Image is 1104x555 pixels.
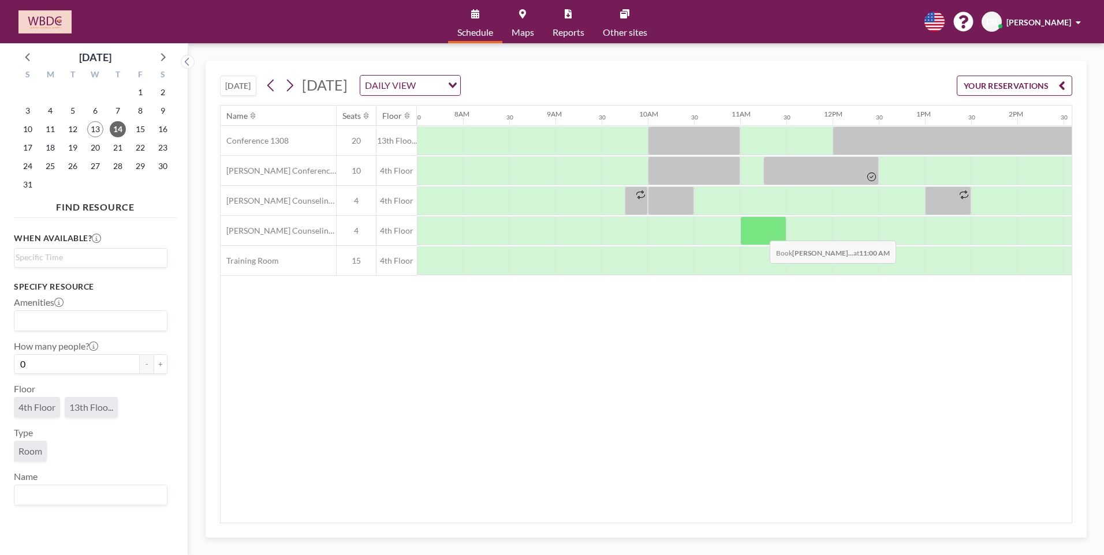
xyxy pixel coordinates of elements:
div: Search for option [14,249,167,266]
span: [PERSON_NAME] Counseling Room [221,196,336,206]
div: [DATE] [79,49,111,65]
div: Floor [382,111,402,121]
b: [PERSON_NAME]... [792,249,853,257]
div: 30 [414,114,421,121]
span: 4th Floor [376,196,417,206]
div: 30 [968,114,975,121]
span: 4th Floor [18,402,55,413]
div: M [39,68,62,83]
span: 4th Floor [376,166,417,176]
span: Wednesday, August 27, 2025 [87,158,103,174]
span: Wednesday, August 13, 2025 [87,121,103,137]
span: 4th Floor [376,226,417,236]
span: Friday, August 29, 2025 [132,158,148,174]
span: [PERSON_NAME] Conference Room [221,166,336,176]
span: Reports [553,28,584,37]
span: Sunday, August 3, 2025 [20,103,36,119]
span: 13th Floo... [69,402,113,413]
div: S [17,68,39,83]
div: 30 [691,114,698,121]
span: 10 [337,166,376,176]
span: Sunday, August 10, 2025 [20,121,36,137]
span: Tuesday, August 19, 2025 [65,140,81,156]
div: F [129,68,151,83]
button: YOUR RESERVATIONS [957,76,1072,96]
span: Schedule [457,28,493,37]
span: [PERSON_NAME] [1006,17,1071,27]
button: [DATE] [220,76,256,96]
span: Monday, August 18, 2025 [42,140,58,156]
div: Name [226,111,248,121]
span: [DATE] [302,76,348,93]
span: Tuesday, August 5, 2025 [65,103,81,119]
span: 4 [337,196,376,206]
div: 12PM [824,110,842,118]
label: How many people? [14,340,98,352]
span: Sunday, August 31, 2025 [20,177,36,193]
span: Friday, August 15, 2025 [132,121,148,137]
div: 30 [1061,114,1068,121]
span: Sunday, August 24, 2025 [20,158,36,174]
span: Saturday, August 2, 2025 [155,84,171,100]
span: Saturday, August 9, 2025 [155,103,171,119]
span: Saturday, August 16, 2025 [155,121,171,137]
div: Search for option [360,76,460,95]
span: Thursday, August 14, 2025 [110,121,126,137]
div: 8AM [454,110,469,118]
span: Thursday, August 28, 2025 [110,158,126,174]
span: Training Room [221,256,279,266]
span: Monday, August 25, 2025 [42,158,58,174]
div: Search for option [14,311,167,331]
label: Amenities [14,297,64,308]
span: Wednesday, August 20, 2025 [87,140,103,156]
label: Type [14,427,33,438]
label: Floor [14,383,35,395]
span: 20 [337,136,376,146]
div: 2PM [1009,110,1023,118]
div: 30 [876,114,883,121]
span: Thursday, August 7, 2025 [110,103,126,119]
span: Conference 1308 [221,136,289,146]
input: Search for option [16,313,161,328]
div: 30 [784,114,790,121]
b: 11:00 AM [859,249,890,257]
span: 15 [337,256,376,266]
span: Book at [770,241,896,264]
span: DB [986,17,997,27]
h4: FIND RESOURCE [14,197,177,213]
span: Tuesday, August 12, 2025 [65,121,81,137]
span: Tuesday, August 26, 2025 [65,158,81,174]
input: Search for option [16,251,161,264]
input: Search for option [16,487,161,502]
div: T [62,68,84,83]
div: 30 [506,114,513,121]
span: [PERSON_NAME] Counseling Room [221,226,336,236]
span: Room [18,445,42,457]
button: - [140,354,154,374]
span: Thursday, August 21, 2025 [110,140,126,156]
span: Friday, August 8, 2025 [132,103,148,119]
div: S [151,68,174,83]
span: Other sites [603,28,647,37]
span: Wednesday, August 6, 2025 [87,103,103,119]
span: Monday, August 4, 2025 [42,103,58,119]
span: Saturday, August 23, 2025 [155,140,171,156]
h3: Specify resource [14,282,167,292]
label: Name [14,471,38,482]
span: 13th Floo... [376,136,417,146]
span: Saturday, August 30, 2025 [155,158,171,174]
span: Maps [512,28,534,37]
div: 9AM [547,110,562,118]
div: W [84,68,107,83]
span: Friday, August 1, 2025 [132,84,148,100]
img: organization-logo [18,10,72,33]
div: 30 [599,114,606,121]
input: Search for option [419,78,441,93]
span: 4th Floor [376,256,417,266]
div: 11AM [732,110,751,118]
div: 10AM [639,110,658,118]
span: Friday, August 22, 2025 [132,140,148,156]
span: 4 [337,226,376,236]
div: 1PM [916,110,931,118]
span: Sunday, August 17, 2025 [20,140,36,156]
